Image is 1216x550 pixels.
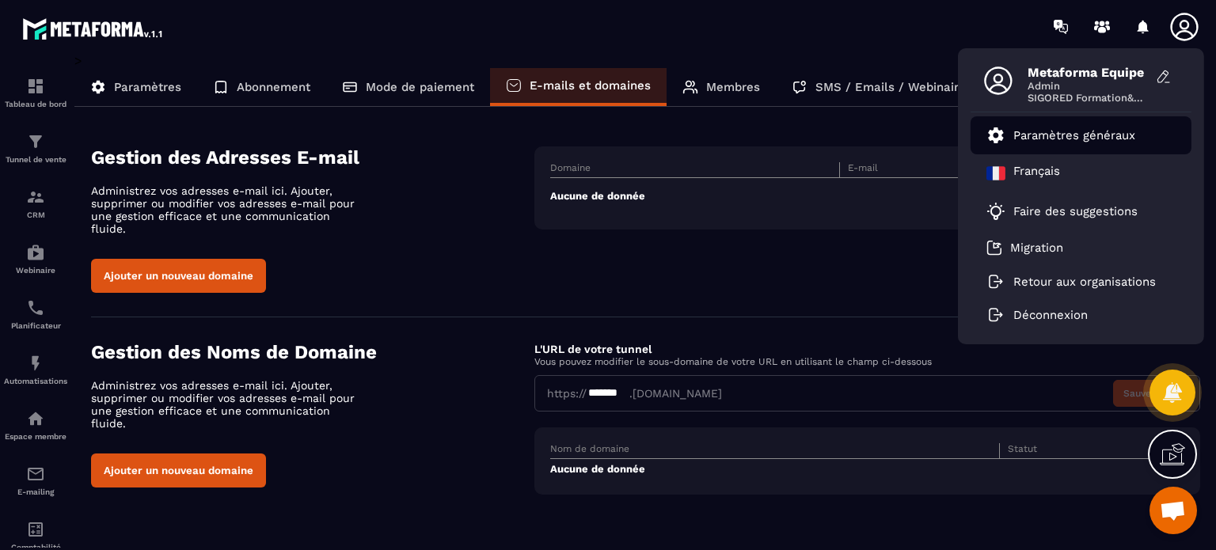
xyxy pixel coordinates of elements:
[22,14,165,43] img: logo
[530,78,651,93] p: E-mails et domaines
[4,432,67,441] p: Espace membre
[91,379,368,430] p: Administrez vos adresses e-mail ici. Ajouter, supprimer ou modifier vos adresses e-mail pour une ...
[986,126,1135,145] a: Paramètres généraux
[1028,65,1146,80] span: Metaforma Equipe
[839,162,1128,178] th: E-mail
[1010,241,1063,255] p: Migration
[986,240,1063,256] a: Migration
[26,188,45,207] img: formation
[4,453,67,508] a: emailemailE-mailing
[74,53,1200,518] div: >
[550,459,1192,480] td: Aucune de donnée
[815,80,972,94] p: SMS / Emails / Webinaires
[1000,443,1161,459] th: Statut
[91,146,534,169] h4: Gestion des Adresses E-mail
[26,465,45,484] img: email
[986,202,1156,221] a: Faire des suggestions
[114,80,181,94] p: Paramètres
[550,162,839,178] th: Domaine
[26,298,45,317] img: scheduler
[4,211,67,219] p: CRM
[550,178,1192,214] td: Aucune de donnée
[550,443,999,459] th: Nom de domaine
[26,132,45,151] img: formation
[4,487,67,496] p: E-mailing
[366,80,474,94] p: Mode de paiement
[4,377,67,385] p: Automatisations
[237,80,310,94] p: Abonnement
[26,520,45,539] img: accountant
[986,275,1156,289] a: Retour aux organisations
[4,120,67,176] a: formationformationTunnel de vente
[91,341,534,363] h4: Gestion des Noms de Domaine
[26,77,45,96] img: formation
[1013,275,1156,289] p: Retour aux organisations
[1013,128,1135,142] p: Paramètres généraux
[4,266,67,275] p: Webinaire
[26,354,45,373] img: automations
[706,80,760,94] p: Membres
[4,155,67,164] p: Tunnel de vente
[26,243,45,262] img: automations
[4,286,67,342] a: schedulerschedulerPlanificateur
[4,100,67,108] p: Tableau de bord
[4,65,67,120] a: formationformationTableau de bord
[91,184,368,235] p: Administrez vos adresses e-mail ici. Ajouter, supprimer ou modifier vos adresses e-mail pour une ...
[1149,487,1197,534] a: Ouvrir le chat
[1013,204,1138,218] p: Faire des suggestions
[4,321,67,330] p: Planificateur
[4,231,67,286] a: automationsautomationsWebinaire
[534,356,1200,367] p: Vous pouvez modifier le sous-domaine de votre URL en utilisant le champ ci-dessous
[91,259,266,293] button: Ajouter un nouveau domaine
[4,342,67,397] a: automationsautomationsAutomatisations
[1028,92,1146,104] span: SIGORED Formation&Coaching
[26,409,45,428] img: automations
[4,397,67,453] a: automationsautomationsEspace membre
[1013,308,1088,322] p: Déconnexion
[4,176,67,231] a: formationformationCRM
[1028,80,1146,92] span: Admin
[91,453,266,487] button: Ajouter un nouveau domaine
[1013,164,1060,183] p: Français
[534,343,652,355] label: L'URL de votre tunnel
